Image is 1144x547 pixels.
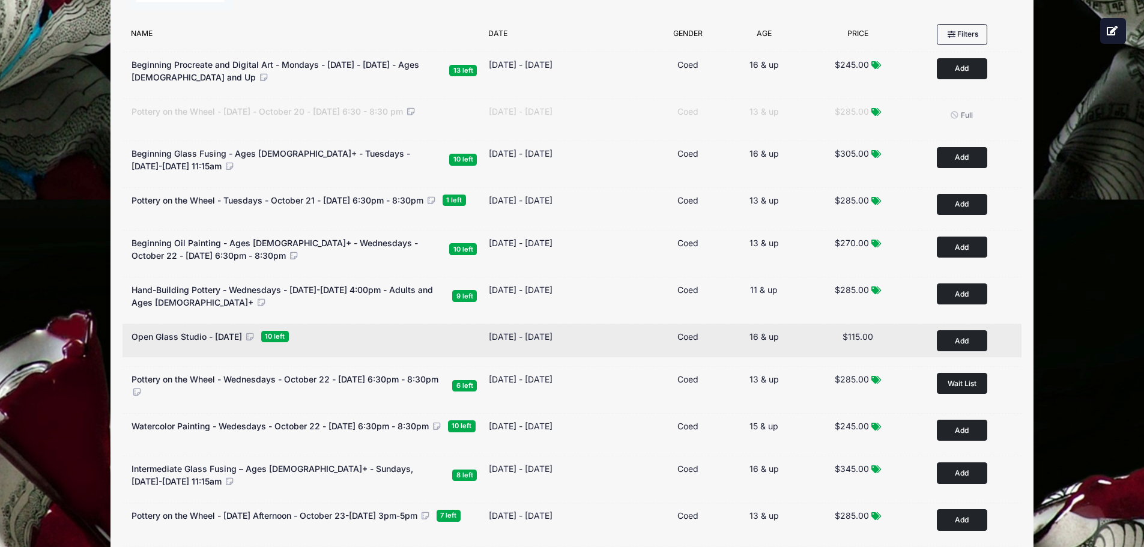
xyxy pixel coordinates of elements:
[937,509,987,530] button: Add
[132,238,418,261] span: Beginning Oil Painting - Ages [DEMOGRAPHIC_DATA]+ - Wednesdays - October 22 - [DATE] 6:30pm - 8:30pm
[489,237,552,249] div: [DATE] - [DATE]
[132,331,242,342] span: Open Glass Studio - [DATE]
[677,331,698,342] span: Coed
[489,105,552,118] div: [DATE] - [DATE]
[749,464,779,474] span: 16 & up
[835,464,869,474] span: $345.00
[677,195,698,205] span: Coed
[749,238,779,248] span: 13 & up
[449,243,477,255] span: 10 left
[948,379,976,388] span: Wait List
[125,28,482,45] div: Name
[677,510,698,521] span: Coed
[749,106,779,116] span: 13 & up
[677,59,698,70] span: Coed
[677,421,698,431] span: Coed
[132,195,423,205] span: Pottery on the Wheel - Tuesdays - October 21 - [DATE] 6:30pm - 8:30pm
[749,148,779,159] span: 16 & up
[132,106,403,116] span: Pottery on the Wheel - [DATE] - October 20 - [DATE] 6:30 - 8:30 pm
[452,470,477,481] span: 8 left
[835,374,869,384] span: $285.00
[677,464,698,474] span: Coed
[843,331,873,342] span: $115.00
[483,28,653,45] div: Date
[749,59,779,70] span: 16 & up
[489,420,552,432] div: [DATE] - [DATE]
[749,374,779,384] span: 13 & up
[937,24,987,44] button: Filters
[835,59,869,70] span: $245.00
[489,283,552,296] div: [DATE] - [DATE]
[937,58,987,79] button: Add
[749,510,779,521] span: 13 & up
[132,285,433,307] span: Hand-Building Pottery - Wednesdays - [DATE]-[DATE] 4:00pm - Adults and Ages [DEMOGRAPHIC_DATA]+
[448,420,476,432] span: 10 left
[132,148,410,171] span: Beginning Glass Fusing - Ages [DEMOGRAPHIC_DATA]+ - Tuesdays - [DATE]-[DATE] 11:15am
[749,331,779,342] span: 16 & up
[449,65,477,76] span: 13 left
[937,105,987,125] button: Full
[677,374,698,384] span: Coed
[835,195,869,205] span: $285.00
[804,28,912,45] div: Price
[937,147,987,168] button: Add
[749,195,779,205] span: 13 & up
[937,373,987,394] button: Wait List
[443,195,466,206] span: 1 left
[835,285,869,295] span: $285.00
[677,285,698,295] span: Coed
[261,331,289,342] span: 10 left
[937,420,987,441] button: Add
[677,238,698,248] span: Coed
[132,421,429,431] span: Watercolor Painting - Wedesdays - October 22 - [DATE] 6:30pm - 8:30pm
[937,330,987,351] button: Add
[937,462,987,483] button: Add
[835,510,869,521] span: $285.00
[132,464,413,486] span: Intermediate Glass Fusing – Ages [DEMOGRAPHIC_DATA]+ - Sundays, [DATE]-[DATE] 11:15am
[489,373,552,385] div: [DATE] - [DATE]
[452,290,477,301] span: 9 left
[937,194,987,215] button: Add
[652,28,724,45] div: Gender
[937,237,987,258] button: Add
[724,28,805,45] div: Age
[489,330,552,343] div: [DATE] - [DATE]
[489,462,552,475] div: [DATE] - [DATE]
[835,106,869,116] span: $285.00
[437,510,461,521] span: 7 left
[835,238,869,248] span: $270.00
[489,509,552,522] div: [DATE] - [DATE]
[835,421,869,431] span: $245.00
[452,380,477,391] span: 6 left
[835,148,869,159] span: $305.00
[677,148,698,159] span: Coed
[132,374,438,384] span: Pottery on the Wheel - Wednesdays - October 22 - [DATE] 6:30pm - 8:30pm
[132,510,417,521] span: Pottery on the Wheel - [DATE] Afternoon - October 23-[DATE] 3pm-5pm
[489,58,552,71] div: [DATE] - [DATE]
[750,285,778,295] span: 11 & up
[677,106,698,116] span: Coed
[489,147,552,160] div: [DATE] - [DATE]
[749,421,778,431] span: 15 & up
[489,194,552,207] div: [DATE] - [DATE]
[937,283,987,304] button: Add
[132,59,419,82] span: Beginning Procreate and Digital Art - Mondays - [DATE] - [DATE] - Ages [DEMOGRAPHIC_DATA] and Up
[449,154,477,165] span: 10 left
